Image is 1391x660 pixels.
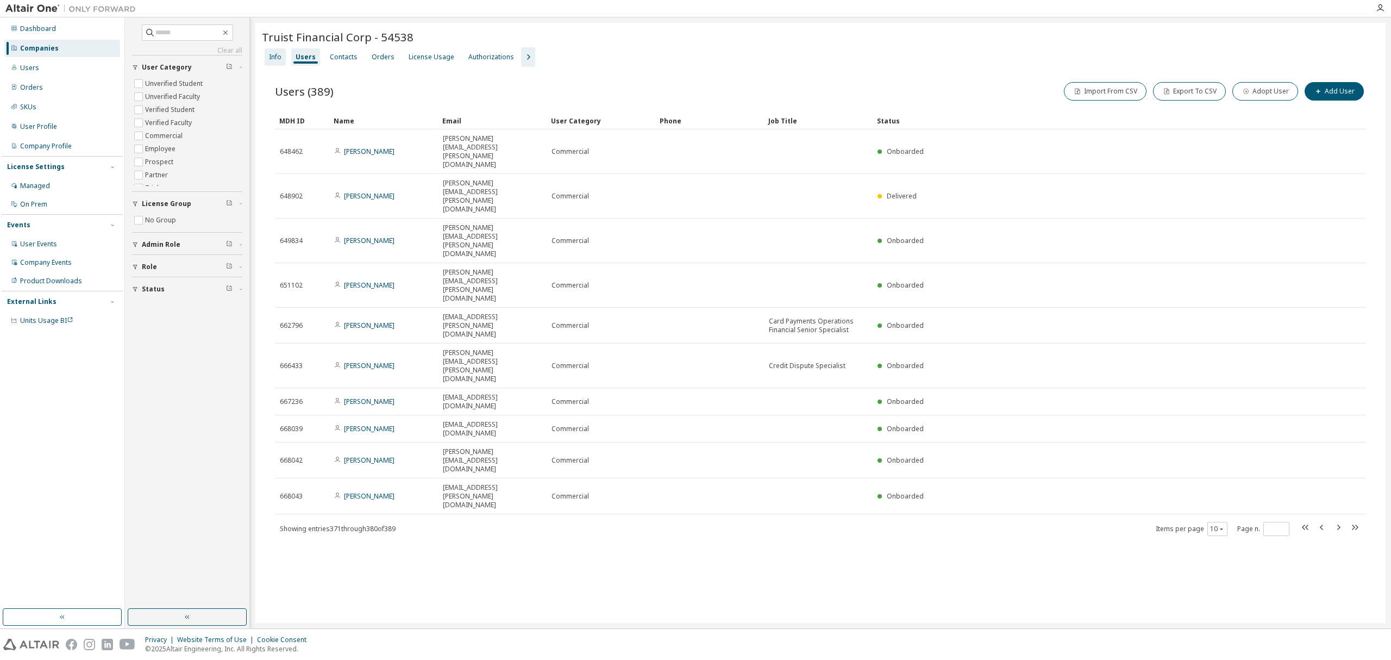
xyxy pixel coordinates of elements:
span: 649834 [280,236,303,245]
span: License Group [142,200,191,208]
span: 666433 [280,362,303,370]
div: Managed [20,182,50,190]
a: [PERSON_NAME] [344,281,394,290]
div: Status [877,112,1301,129]
a: [PERSON_NAME] [344,456,394,465]
span: 648902 [280,192,303,201]
span: Onboarded [887,397,924,406]
div: Product Downloads [20,277,82,285]
button: Export To CSV [1153,82,1226,101]
img: Altair One [5,3,141,14]
span: 648462 [280,147,303,156]
div: User Profile [20,122,57,131]
div: Users [296,53,316,61]
button: Import From CSV [1064,82,1146,101]
span: Showing entries 371 through 380 of 389 [280,524,396,533]
span: Onboarded [887,424,924,433]
button: 10 [1210,525,1225,533]
label: Trial [145,182,161,195]
span: 668043 [280,492,303,501]
div: SKUs [20,103,36,111]
label: Commercial [145,129,185,142]
span: Clear filter [226,285,233,294]
span: 651102 [280,281,303,290]
span: Commercial [552,362,589,370]
span: [PERSON_NAME][EMAIL_ADDRESS][PERSON_NAME][DOMAIN_NAME] [443,179,542,214]
span: Commercial [552,321,589,330]
span: Clear filter [226,200,233,208]
div: Events [7,221,30,229]
img: instagram.svg [84,639,95,650]
label: No Group [145,214,178,227]
img: linkedin.svg [102,639,113,650]
label: Unverified Student [145,77,205,90]
span: Commercial [552,236,589,245]
span: [PERSON_NAME][EMAIL_ADDRESS][DOMAIN_NAME] [443,447,542,474]
a: [PERSON_NAME] [344,321,394,330]
button: Admin Role [132,233,242,257]
div: License Settings [7,163,65,171]
span: Commercial [552,192,589,201]
span: [EMAIL_ADDRESS][PERSON_NAME][DOMAIN_NAME] [443,313,542,339]
a: [PERSON_NAME] [344,397,394,406]
div: MDH ID [279,112,325,129]
p: © 2025 Altair Engineering, Inc. All Rights Reserved. [145,644,313,653]
span: Onboarded [887,236,924,245]
span: Admin Role [142,240,180,249]
span: [PERSON_NAME][EMAIL_ADDRESS][PERSON_NAME][DOMAIN_NAME] [443,134,542,169]
div: External Links [7,297,57,306]
span: Credit Dispute Specialist [769,362,845,370]
span: [EMAIL_ADDRESS][DOMAIN_NAME] [443,420,542,438]
span: Clear filter [226,240,233,249]
span: Onboarded [887,321,924,330]
label: Unverified Faculty [145,90,202,103]
button: Status [132,277,242,301]
a: [PERSON_NAME] [344,147,394,156]
div: Phone [660,112,760,129]
button: Role [132,255,242,279]
a: Clear all [132,46,242,55]
span: User Category [142,63,192,72]
a: [PERSON_NAME] [344,424,394,433]
span: Onboarded [887,361,924,370]
span: Onboarded [887,147,924,156]
div: User Events [20,240,57,248]
div: User Category [551,112,651,129]
button: Add User [1305,82,1364,101]
div: Name [334,112,434,129]
span: 667236 [280,397,303,406]
div: License Usage [409,53,454,61]
span: Commercial [552,425,589,433]
div: Dashboard [20,24,56,33]
div: Orders [372,53,394,61]
span: Commercial [552,281,589,290]
span: Role [142,263,157,271]
div: Cookie Consent [257,636,313,644]
span: Delivered [887,191,917,201]
span: Clear filter [226,63,233,72]
span: Page n. [1237,522,1289,536]
a: [PERSON_NAME] [344,361,394,370]
span: Commercial [552,397,589,406]
span: [PERSON_NAME][EMAIL_ADDRESS][PERSON_NAME][DOMAIN_NAME] [443,223,542,258]
button: License Group [132,192,242,216]
span: Commercial [552,147,589,156]
span: Items per page [1156,522,1227,536]
div: Contacts [330,53,358,61]
img: facebook.svg [66,639,77,650]
span: Users (389) [275,84,334,99]
span: [PERSON_NAME][EMAIL_ADDRESS][PERSON_NAME][DOMAIN_NAME] [443,348,542,383]
div: Job Title [768,112,868,129]
span: [EMAIL_ADDRESS][PERSON_NAME][DOMAIN_NAME] [443,483,542,509]
span: Commercial [552,456,589,465]
a: [PERSON_NAME] [344,491,394,501]
div: Authorizations [468,53,514,61]
div: On Prem [20,200,47,209]
label: Partner [145,169,170,182]
div: Info [269,53,281,61]
div: Email [442,112,542,129]
a: [PERSON_NAME] [344,191,394,201]
span: Commercial [552,492,589,501]
img: altair_logo.svg [3,639,59,650]
span: [EMAIL_ADDRESS][DOMAIN_NAME] [443,393,542,410]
